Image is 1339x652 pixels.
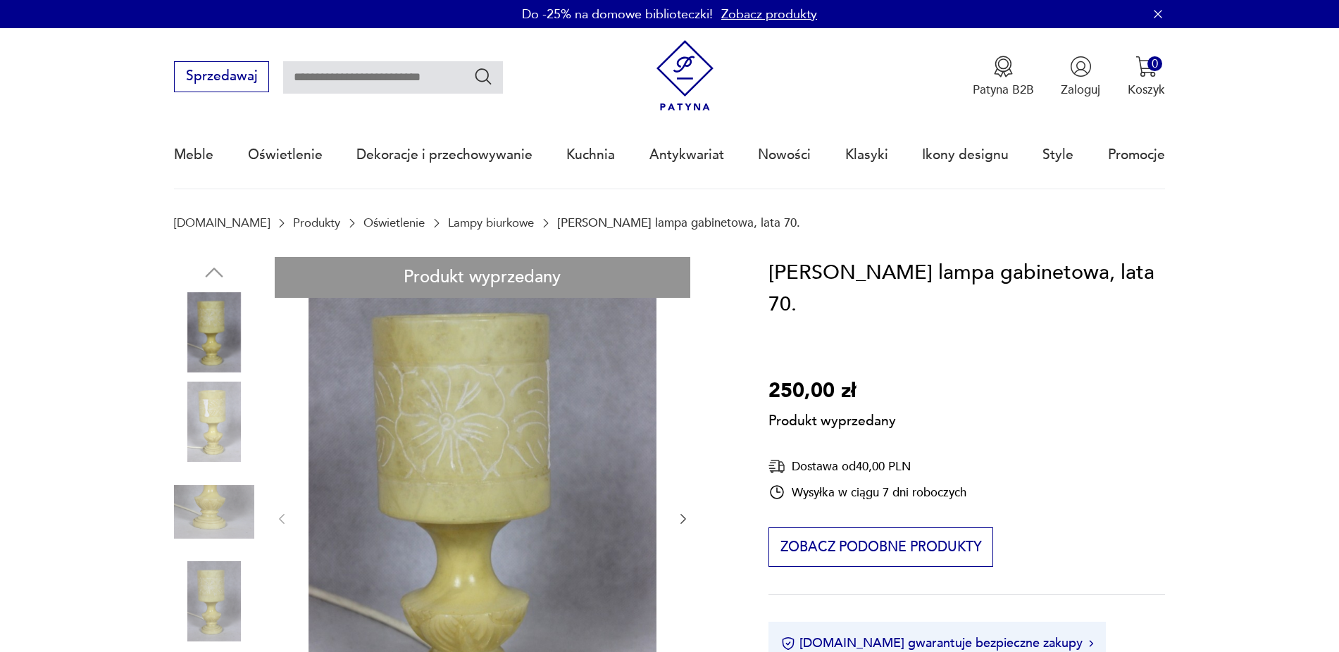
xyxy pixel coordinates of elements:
h1: [PERSON_NAME] lampa gabinetowa, lata 70. [768,257,1165,321]
a: Oświetlenie [363,216,425,230]
a: Kuchnia [566,123,615,187]
a: Style [1042,123,1073,187]
a: Antykwariat [649,123,724,187]
a: Nowości [758,123,811,187]
img: Ikonka użytkownika [1070,56,1092,77]
button: [DOMAIN_NAME] gwarantuje bezpieczne zakupy [781,634,1093,652]
p: Patyna B2B [973,82,1034,98]
p: Produkt wyprzedany [768,407,896,431]
img: Ikona dostawy [768,458,785,475]
a: Promocje [1108,123,1165,187]
button: Szukaj [473,66,494,87]
button: Zobacz podobne produkty [768,527,993,567]
a: Meble [174,123,213,187]
img: Ikona medalu [992,56,1014,77]
div: Dostawa od 40,00 PLN [768,458,966,475]
p: 250,00 zł [768,375,896,408]
button: Patyna B2B [973,56,1034,98]
a: Dekoracje i przechowywanie [356,123,533,187]
p: Koszyk [1128,82,1165,98]
p: Zaloguj [1061,82,1100,98]
a: Klasyki [845,123,888,187]
button: 0Koszyk [1128,56,1165,98]
a: Ikony designu [922,123,1009,187]
img: Ikona certyfikatu [781,637,795,651]
p: [PERSON_NAME] lampa gabinetowa, lata 70. [557,216,800,230]
a: Ikona medaluPatyna B2B [973,56,1034,98]
img: Ikona koszyka [1135,56,1157,77]
div: Wysyłka w ciągu 7 dni roboczych [768,484,966,501]
a: Zobacz produkty [721,6,817,23]
img: Patyna - sklep z meblami i dekoracjami vintage [649,40,721,111]
div: 0 [1147,56,1162,71]
button: Sprzedawaj [174,61,269,92]
a: Lampy biurkowe [448,216,534,230]
p: Do -25% na domowe biblioteczki! [522,6,713,23]
a: Sprzedawaj [174,72,269,83]
img: Ikona strzałki w prawo [1089,640,1093,647]
a: Produkty [293,216,340,230]
a: [DOMAIN_NAME] [174,216,270,230]
button: Zaloguj [1061,56,1100,98]
a: Oświetlenie [248,123,323,187]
